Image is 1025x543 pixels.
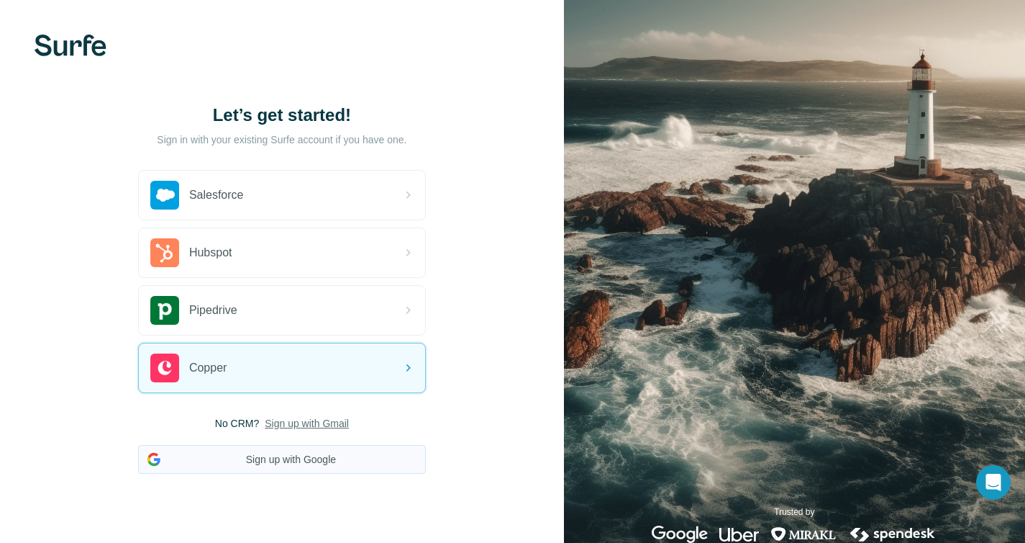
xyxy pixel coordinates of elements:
img: pipedrive's logo [150,296,179,325]
span: Hubspot [189,244,232,261]
img: salesforce's logo [150,181,179,210]
img: google's logo [652,526,708,543]
img: mirakl's logo [770,526,837,543]
span: Pipedrive [189,302,237,319]
p: Trusted by [774,506,814,519]
span: Copper [189,359,227,377]
span: No CRM? [215,416,259,431]
button: Sign up with Gmail [265,416,349,431]
img: spendesk's logo [848,526,937,543]
div: Open Intercom Messenger [976,465,1011,500]
button: Sign up with Google [138,445,426,474]
img: uber's logo [719,526,759,543]
img: copper's logo [150,354,179,382]
img: hubspot's logo [150,238,179,267]
img: Surfe's logo [35,35,106,56]
p: Sign in with your existing Surfe account if you have one. [157,133,406,147]
span: Salesforce [189,187,244,204]
h1: Let’s get started! [138,104,426,127]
